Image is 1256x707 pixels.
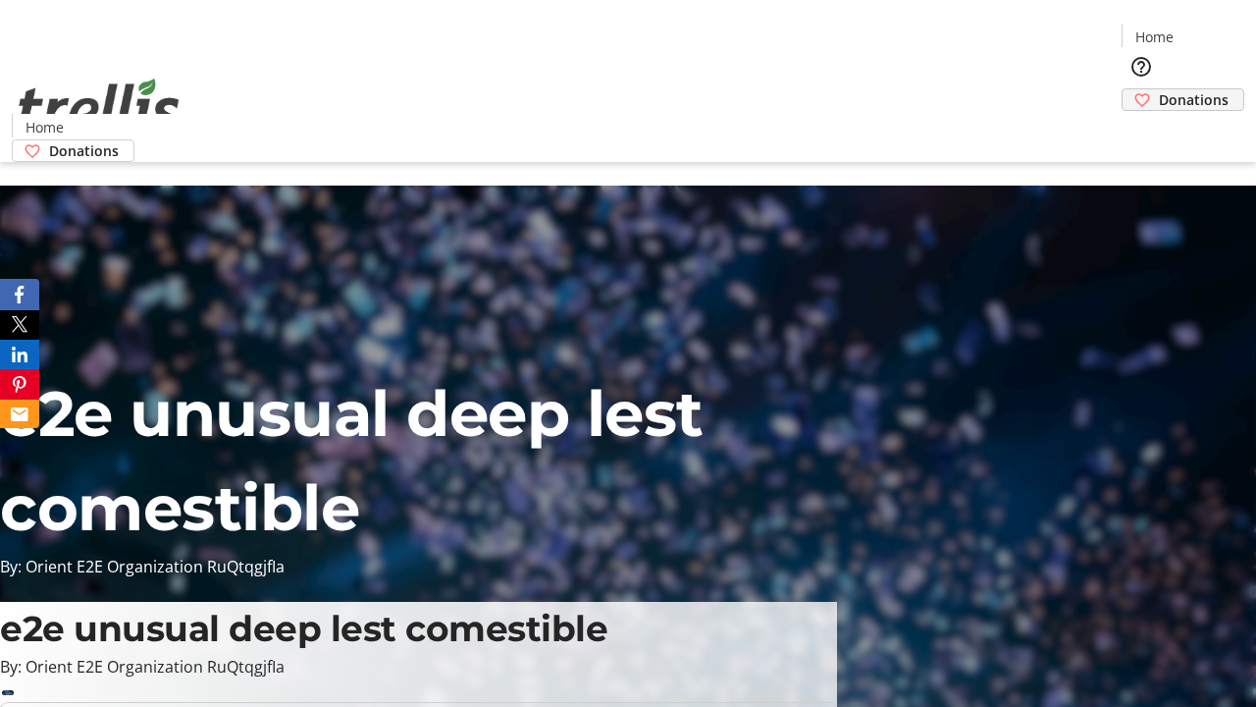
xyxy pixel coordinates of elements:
button: Cart [1122,111,1161,150]
a: Home [13,117,76,137]
button: Help [1122,47,1161,86]
a: Donations [1122,88,1244,111]
a: Donations [12,139,134,162]
span: Home [26,117,64,137]
img: Orient E2E Organization RuQtqgjfIa's Logo [12,57,186,155]
span: Donations [49,140,119,161]
a: Home [1123,27,1185,47]
span: Donations [1159,89,1229,110]
span: Home [1135,27,1174,47]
